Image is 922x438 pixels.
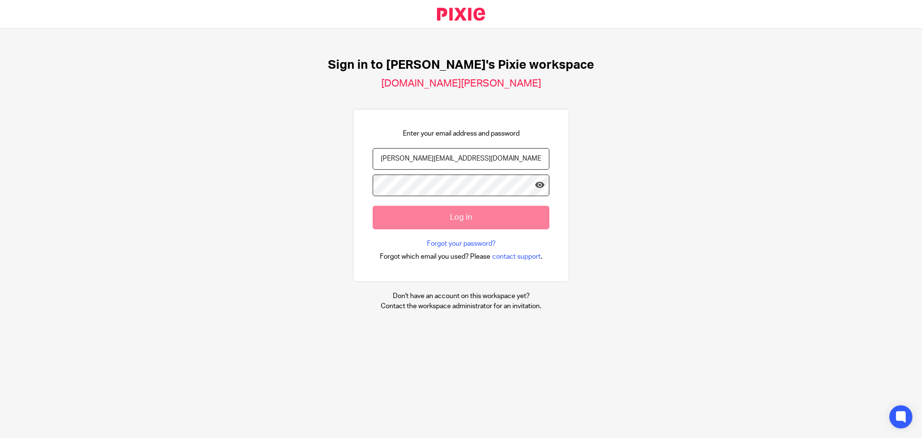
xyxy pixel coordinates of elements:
[380,252,490,262] span: Forgot which email you used? Please
[427,239,496,249] a: Forgot your password?
[380,251,543,262] div: .
[492,252,541,262] span: contact support
[373,148,549,170] input: name@example.com
[373,206,549,229] input: Log in
[381,301,541,311] p: Contact the workspace administrator for an invitation.
[381,77,541,90] h2: [DOMAIN_NAME][PERSON_NAME]
[403,129,520,138] p: Enter your email address and password
[328,58,594,73] h1: Sign in to [PERSON_NAME]'s Pixie workspace
[381,291,541,301] p: Don't have an account on this workspace yet?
